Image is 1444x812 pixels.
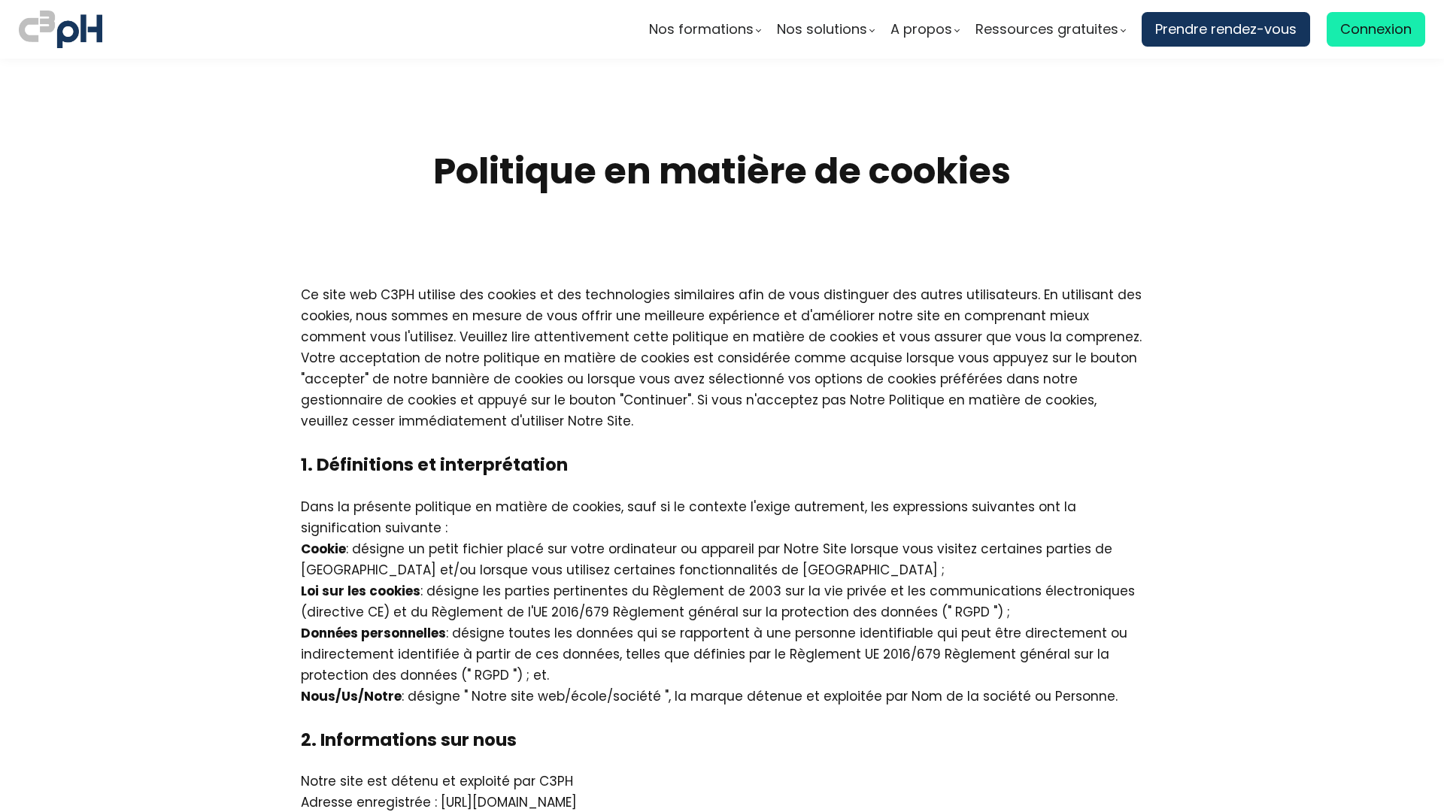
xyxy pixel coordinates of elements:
div: : désigne les parties pertinentes du Règlement de 2003 sur la vie privée et les communications él... [301,580,1143,623]
span: Connexion [1340,18,1412,41]
b: Cookie [301,540,346,558]
h3: 2. Informations sur nous [301,728,1143,752]
b: Loi sur les cookies [301,582,420,600]
span: Nos formations [649,18,754,41]
a: Prendre rendez-vous [1142,12,1310,47]
div: Dans la présente politique en matière de cookies, sauf si le contexte l'exige autrement, les expr... [301,496,1143,707]
span: A propos [890,18,952,41]
div: : désigne un petit fichier placé sur votre ordinateur ou appareil par Notre Site lorsque vous vis... [301,538,1143,580]
div: : désigne toutes les données qui se rapportent à une personne identifiable qui peut être directem... [301,623,1143,686]
h3: 1. Définitions et interprétation [301,453,1143,477]
img: logo C3PH [19,8,102,51]
b: Nous/Us/Notre [301,687,402,705]
div: : désigne " Notre site web/école/société ", la marque détenue et exploitée par Nom de la société ... [301,686,1143,707]
a: Connexion [1327,12,1425,47]
span: Ressources gratuites [975,18,1118,41]
h1: Politique en matière de cookies [301,149,1143,194]
div: Ce site web C3PH utilise des cookies et des technologies similaires afin de vous distinguer des a... [301,284,1143,432]
span: Prendre rendez-vous [1155,18,1297,41]
b: Données personnelles [301,624,446,642]
span: Nos solutions [777,18,867,41]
